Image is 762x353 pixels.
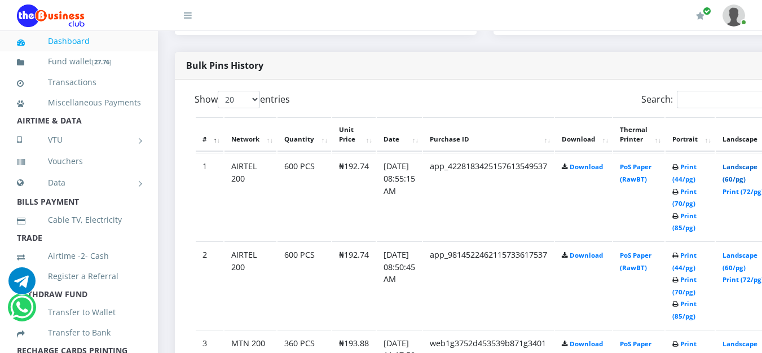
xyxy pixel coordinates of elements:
th: Date: activate to sort column ascending [377,117,422,152]
a: Transactions [17,69,141,95]
th: Purchase ID: activate to sort column ascending [423,117,554,152]
a: Data [17,169,141,197]
td: 2 [196,241,223,329]
a: Download [570,251,603,259]
a: Download [570,339,603,348]
td: ₦192.74 [332,241,376,329]
strong: Bulk Pins History [186,59,263,72]
a: Fund wallet[27.76] [17,48,141,75]
td: AIRTEL 200 [224,241,276,329]
b: 27.76 [94,58,109,66]
a: Transfer to Bank [17,320,141,346]
th: #: activate to sort column descending [196,117,223,152]
a: Print (70/pg) [672,187,697,208]
small: [ ] [92,58,112,66]
th: Download: activate to sort column ascending [555,117,612,152]
th: Thermal Printer: activate to sort column ascending [613,117,664,152]
a: Airtime -2- Cash [17,243,141,269]
img: User [723,5,745,27]
th: Quantity: activate to sort column ascending [278,117,331,152]
td: AIRTEL 200 [224,153,276,240]
a: Chat for support [8,276,36,294]
a: Print (70/pg) [672,275,697,296]
i: Renew/Upgrade Subscription [696,11,704,20]
a: Landscape (60/pg) [723,162,757,183]
a: Register a Referral [17,263,141,289]
td: 600 PCS [278,153,331,240]
a: Transfer to Wallet [17,299,141,325]
a: VTU [17,126,141,154]
a: Download [570,162,603,171]
a: Miscellaneous Payments [17,90,141,116]
a: Vouchers [17,148,141,174]
a: Chat for support [10,302,33,321]
a: Print (85/pg) [672,299,697,320]
td: 1 [196,153,223,240]
a: Dashboard [17,28,141,54]
th: Unit Price: activate to sort column ascending [332,117,376,152]
th: Network: activate to sort column ascending [224,117,276,152]
th: Portrait: activate to sort column ascending [666,117,715,152]
a: Print (44/pg) [672,251,697,272]
td: app_4228183425157613549537 [423,153,554,240]
span: Renew/Upgrade Subscription [703,7,711,15]
td: [DATE] 08:55:15 AM [377,153,422,240]
a: Print (85/pg) [672,211,697,232]
td: 600 PCS [278,241,331,329]
a: Landscape (60/pg) [723,251,757,272]
img: Logo [17,5,85,27]
td: app_9814522462115733617537 [423,241,554,329]
a: PoS Paper (RawBT) [620,251,651,272]
a: Print (44/pg) [672,162,697,183]
a: Cable TV, Electricity [17,207,141,233]
label: Show entries [195,91,290,108]
a: PoS Paper (RawBT) [620,162,651,183]
td: [DATE] 08:50:45 AM [377,241,422,329]
select: Showentries [218,91,260,108]
td: ₦192.74 [332,153,376,240]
